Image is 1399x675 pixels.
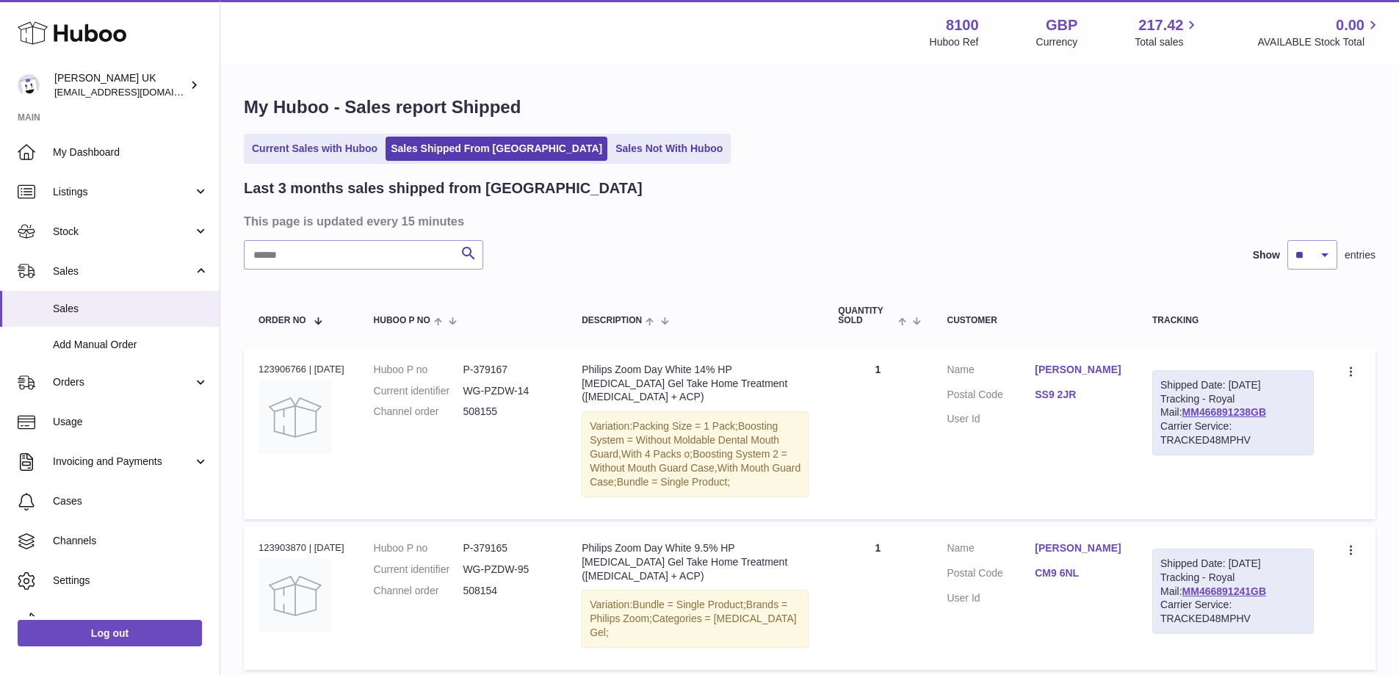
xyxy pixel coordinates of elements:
span: Returns [53,613,209,627]
a: MM466891241GB [1182,585,1266,597]
div: Shipped Date: [DATE] [1160,378,1306,392]
div: Huboo Ref [930,35,979,49]
div: 123903870 | [DATE] [259,541,344,555]
span: Settings [53,574,209,588]
span: Add Manual Order [53,338,209,352]
dt: Name [947,363,1035,380]
dd: P-379165 [463,541,552,555]
span: 217.42 [1138,15,1183,35]
span: Usage [53,415,209,429]
dd: WG-PZDW-95 [463,563,552,577]
label: Show [1253,248,1280,262]
dt: User Id [947,412,1035,426]
a: Sales Shipped From [GEOGRAPHIC_DATA] [386,137,607,161]
span: Sales [53,264,193,278]
dt: Postal Code [947,566,1035,584]
dd: P-379167 [463,363,552,377]
a: MM466891238GB [1182,406,1266,418]
h1: My Huboo - Sales report Shipped [244,95,1375,119]
span: Description [582,316,642,325]
a: 217.42 Total sales [1135,15,1200,49]
span: Cases [53,494,209,508]
dt: Name [947,541,1035,559]
dt: User Id [947,591,1035,605]
span: Orders [53,375,193,389]
a: Log out [18,620,202,646]
div: [PERSON_NAME] UK [54,71,187,99]
a: CM9 6NL [1035,566,1123,580]
span: Huboo P no [374,316,430,325]
span: Channels [53,534,209,548]
h3: This page is updated every 15 minutes [244,213,1372,229]
dt: Current identifier [374,384,463,398]
div: Tracking - Royal Mail: [1152,370,1314,455]
a: Sales Not With Huboo [610,137,728,161]
img: emotion88hk@gmail.com [18,74,40,96]
span: Bundle = Single Product; [617,476,731,488]
span: Total sales [1135,35,1200,49]
td: 1 [823,348,932,519]
div: Variation: [582,590,809,648]
div: Shipped Date: [DATE] [1160,557,1306,571]
dt: Postal Code [947,388,1035,405]
span: Boosting System 2 = Without Mouth Guard Case,With Mouth Guard Case; [590,448,800,488]
dt: Huboo P no [374,541,463,555]
a: SS9 2JR [1035,388,1123,402]
span: entries [1345,248,1375,262]
span: [EMAIL_ADDRESS][DOMAIN_NAME] [54,86,216,98]
dt: Channel order [374,584,463,598]
span: Boosting System = Without Moldable Dental Mouth Guard,With 4 Packs o; [590,420,779,460]
span: My Dashboard [53,145,209,159]
div: Carrier Service: TRACKED48MPHV [1160,419,1306,447]
dd: WG-PZDW-14 [463,384,552,398]
a: [PERSON_NAME] [1035,363,1123,377]
dt: Current identifier [374,563,463,577]
div: Tracking - Royal Mail: [1152,549,1314,634]
td: 1 [823,527,932,670]
dt: Huboo P no [374,363,463,377]
span: Quantity Sold [838,306,894,325]
span: Order No [259,316,306,325]
a: Current Sales with Huboo [247,137,383,161]
span: Packing Size = 1 Pack; [632,420,738,432]
div: Philips Zoom Day White 14% HP [MEDICAL_DATA] Gel Take Home Treatment ([MEDICAL_DATA] + ACP) [582,363,809,405]
div: Tracking [1152,316,1314,325]
span: Stock [53,225,193,239]
strong: GBP [1046,15,1077,35]
h2: Last 3 months sales shipped from [GEOGRAPHIC_DATA] [244,178,643,198]
div: Currency [1036,35,1078,49]
a: 0.00 AVAILABLE Stock Total [1257,15,1381,49]
dt: Channel order [374,405,463,419]
strong: 8100 [946,15,979,35]
div: Variation: [582,411,809,497]
dd: 508155 [463,405,552,419]
span: Bundle = Single Product; [632,599,746,610]
img: no-photo.jpg [259,380,332,454]
span: Listings [53,185,193,199]
span: Invoicing and Payments [53,455,193,469]
div: 123906766 | [DATE] [259,363,344,376]
div: Customer [947,316,1123,325]
img: no-photo.jpg [259,559,332,632]
span: Categories = [MEDICAL_DATA] Gel; [590,613,797,638]
div: Carrier Service: TRACKED48MPHV [1160,598,1306,626]
span: 0.00 [1336,15,1364,35]
div: Philips Zoom Day White 9.5% HP [MEDICAL_DATA] Gel Take Home Treatment ([MEDICAL_DATA] + ACP) [582,541,809,583]
span: AVAILABLE Stock Total [1257,35,1381,49]
a: [PERSON_NAME] [1035,541,1123,555]
dd: 508154 [463,584,552,598]
span: Sales [53,302,209,316]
